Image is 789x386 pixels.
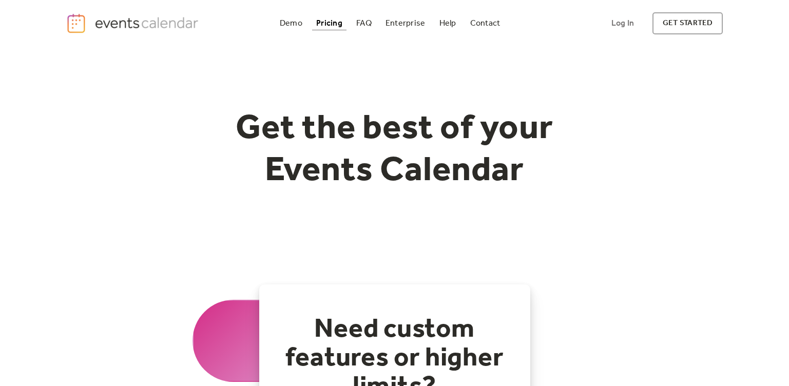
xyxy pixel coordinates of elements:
div: Help [439,21,456,26]
h1: Get the best of your Events Calendar [198,108,592,192]
a: Contact [466,16,505,30]
a: get started [652,12,723,34]
a: Help [435,16,460,30]
a: Enterprise [381,16,429,30]
div: Enterprise [386,21,425,26]
a: FAQ [352,16,376,30]
a: Log In [601,12,644,34]
div: FAQ [356,21,372,26]
a: Demo [276,16,306,30]
a: Pricing [312,16,347,30]
div: Pricing [316,21,342,26]
div: Demo [280,21,302,26]
div: Contact [470,21,501,26]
